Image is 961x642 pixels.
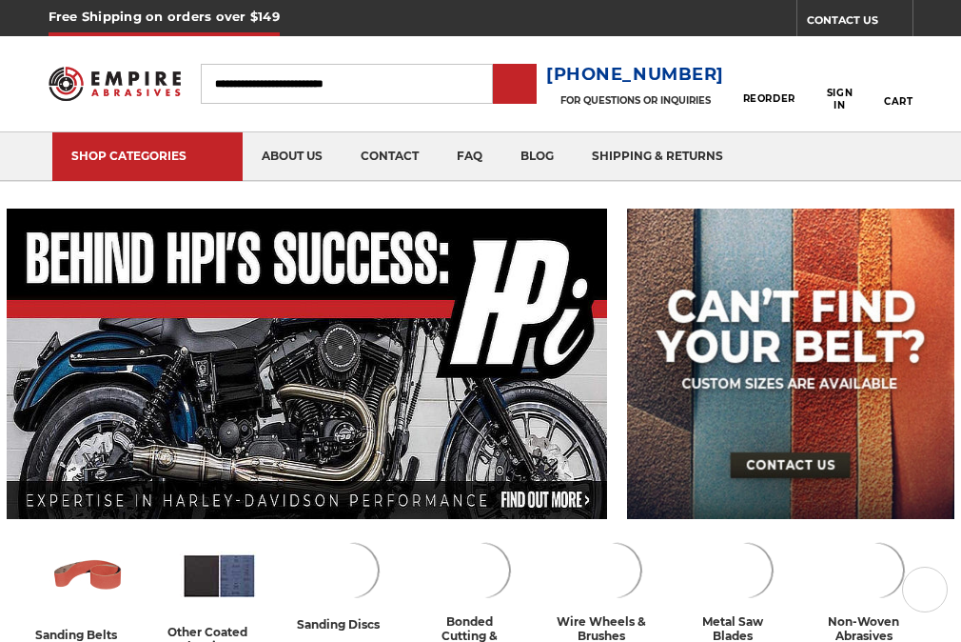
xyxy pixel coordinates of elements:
a: [PHONE_NUMBER] [546,61,724,89]
a: shipping & returns [573,132,742,181]
a: faq [438,132,501,181]
img: Wire Wheels & Brushes [579,536,648,605]
div: sanding discs [297,614,404,634]
img: Non-woven Abrasives [842,536,911,605]
a: about us [243,132,342,181]
img: promo banner for custom belts. [627,209,954,519]
img: Bonded Cutting & Grinding [448,536,517,605]
a: Reorder [743,63,795,104]
a: blog [501,132,573,181]
button: Next [902,567,948,612]
img: Sanding Discs [317,536,385,605]
a: contact [342,132,438,181]
a: sanding discs [293,536,409,634]
a: CONTACT US [807,10,912,36]
img: Other Coated Abrasives [180,536,259,615]
img: Banner for an interview featuring Horsepower Inc who makes Harley performance upgrades featured o... [7,209,609,519]
img: Sanding Belts [49,536,127,615]
p: FOR QUESTIONS OR INQUIRIES [546,94,724,107]
a: Cart [884,56,912,110]
img: Empire Abrasives [49,58,181,110]
span: Cart [884,95,912,108]
div: SHOP CATEGORIES [71,149,224,163]
img: Metal Saw Blades [711,536,779,605]
span: Sign In [820,87,858,111]
input: Submit [496,66,534,104]
span: Reorder [743,92,795,105]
